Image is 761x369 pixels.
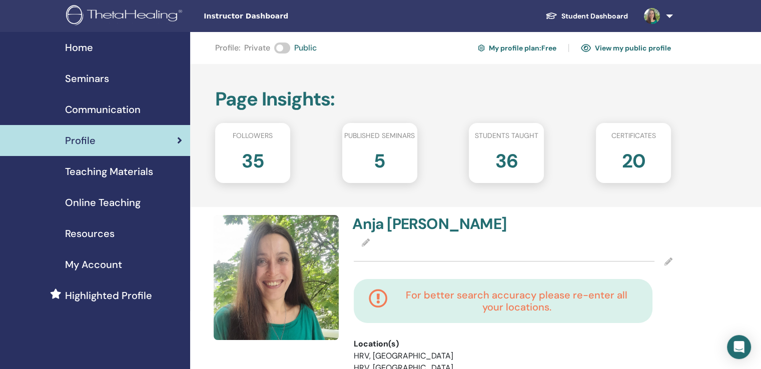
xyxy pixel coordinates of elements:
span: Instructor Dashboard [204,11,354,21]
span: Resources [65,226,115,241]
img: default.jpg [214,215,339,340]
img: eye.svg [581,43,591,52]
span: Highlighted Profile [65,288,152,303]
a: My profile plan:Free [478,40,556,56]
span: Followers [233,130,273,141]
span: Published seminars [344,130,415,141]
span: Home [65,40,93,55]
img: graduation-cap-white.svg [545,11,557,20]
img: logo.png [66,5,186,27]
span: Private [244,42,270,54]
h2: 20 [621,145,645,173]
span: Students taught [475,130,538,141]
span: Public [294,42,317,54]
span: Teaching Materials [65,164,153,179]
a: View my public profile [581,40,671,56]
h4: For better search accuracy please re-enter all your locations. [396,289,637,313]
span: My Account [65,257,122,272]
h2: 5 [374,145,385,173]
span: Seminars [65,71,109,86]
li: HRV, [GEOGRAPHIC_DATA] [354,350,478,362]
span: Certificates [611,130,655,141]
img: default.jpg [644,8,660,24]
h2: 35 [242,145,264,173]
img: cog.svg [478,43,485,53]
a: Student Dashboard [537,7,636,25]
h2: Page Insights : [215,88,671,111]
h2: 36 [495,145,518,173]
span: Location(s) [354,338,399,350]
span: Online Teaching [65,195,141,210]
span: Profile : [215,42,240,54]
span: Profile [65,133,96,148]
span: Communication [65,102,141,117]
h4: Anja [PERSON_NAME] [352,215,507,233]
div: Open Intercom Messenger [727,335,751,359]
